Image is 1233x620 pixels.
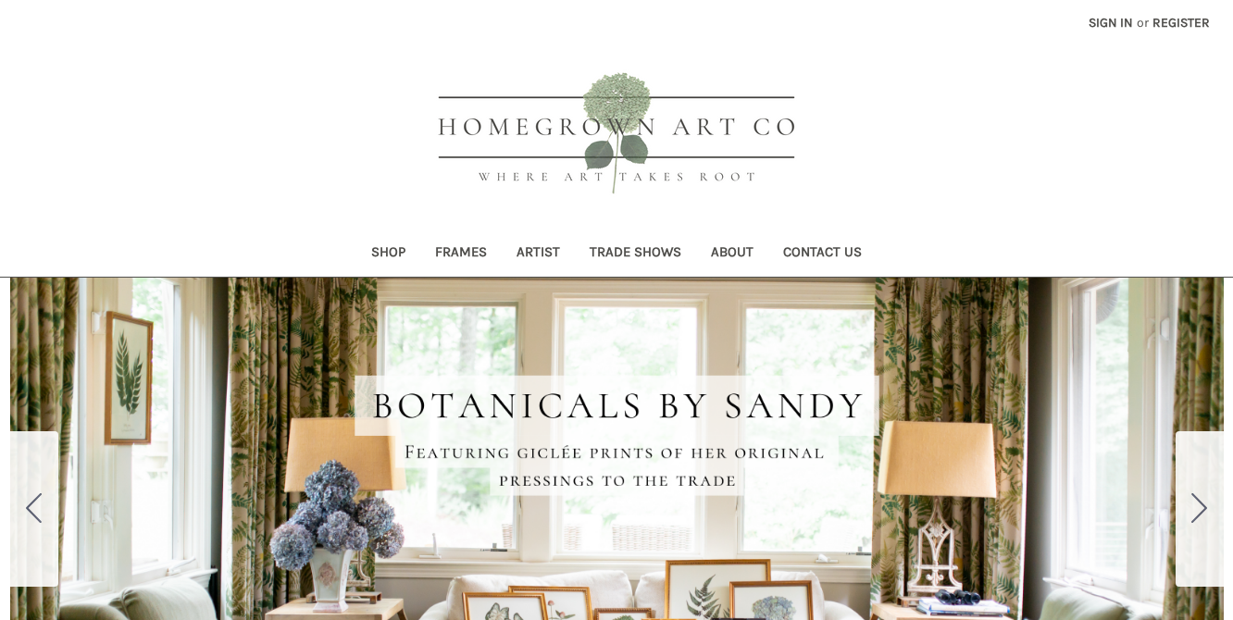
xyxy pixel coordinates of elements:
span: or [1135,13,1151,32]
a: Artist [502,231,575,277]
a: Trade Shows [575,231,696,277]
img: HOMEGROWN ART CO [408,52,825,218]
a: Shop [356,231,420,277]
button: Go to slide 5 [10,431,58,587]
a: Contact Us [768,231,877,277]
a: About [696,231,768,277]
button: Go to slide 2 [1176,431,1224,587]
a: Frames [420,231,502,277]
